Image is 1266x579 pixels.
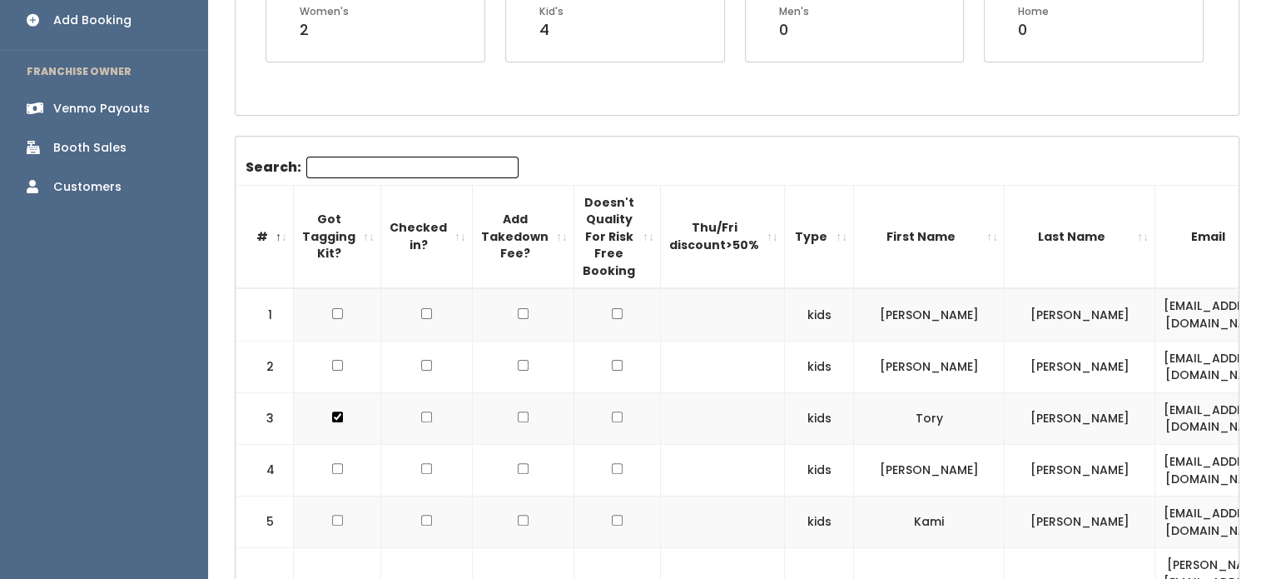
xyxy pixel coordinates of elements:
th: Add Takedown Fee?: activate to sort column ascending [473,185,574,288]
div: Home [1018,4,1049,19]
div: 0 [779,19,809,41]
td: [PERSON_NAME] [854,444,1005,496]
th: Type: activate to sort column ascending [785,185,854,288]
td: [PERSON_NAME] [1005,288,1155,341]
th: First Name: activate to sort column ascending [854,185,1005,288]
div: Women's [300,4,349,19]
td: [PERSON_NAME] [854,341,1005,392]
td: 5 [236,497,294,548]
td: [PERSON_NAME] [1005,341,1155,392]
td: 1 [236,288,294,341]
td: 2 [236,341,294,392]
div: 2 [300,19,349,41]
th: Got Tagging Kit?: activate to sort column ascending [294,185,381,288]
td: kids [785,341,854,392]
td: [PERSON_NAME] [1005,392,1155,444]
th: Checked in?: activate to sort column ascending [381,185,473,288]
div: Men's [779,4,809,19]
td: kids [785,288,854,341]
input: Search: [306,157,519,178]
label: Search: [246,157,519,178]
td: 4 [236,444,294,496]
td: 3 [236,392,294,444]
td: Kami [854,497,1005,548]
th: #: activate to sort column descending [236,185,294,288]
td: [PERSON_NAME] [1005,444,1155,496]
div: Booth Sales [53,139,127,157]
th: Last Name: activate to sort column ascending [1005,185,1155,288]
td: [PERSON_NAME] [1005,497,1155,548]
th: Doesn't Quality For Risk Free Booking : activate to sort column ascending [574,185,661,288]
td: kids [785,444,854,496]
th: Thu/Fri discount&gt;50%: activate to sort column ascending [661,185,785,288]
div: 0 [1018,19,1049,41]
div: Customers [53,178,122,196]
td: Tory [854,392,1005,444]
div: Kid's [539,4,563,19]
td: kids [785,497,854,548]
td: kids [785,392,854,444]
div: Add Booking [53,12,132,29]
div: 4 [539,19,563,41]
div: Venmo Payouts [53,100,150,117]
td: [PERSON_NAME] [854,288,1005,341]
